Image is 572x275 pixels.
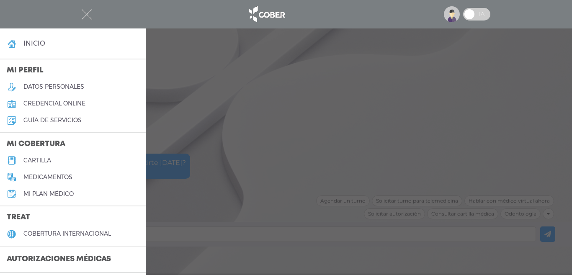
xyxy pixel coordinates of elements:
[444,6,460,22] img: profile-placeholder.svg
[245,4,289,24] img: logo_cober_home-white.png
[23,100,85,107] h5: credencial online
[23,190,74,198] h5: Mi plan médico
[23,230,111,237] h5: cobertura internacional
[23,39,45,47] h4: inicio
[23,174,72,181] h5: medicamentos
[82,9,92,20] img: Cober_menu-close-white.svg
[23,157,51,164] h5: cartilla
[23,117,82,124] h5: guía de servicios
[23,83,84,90] h5: datos personales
